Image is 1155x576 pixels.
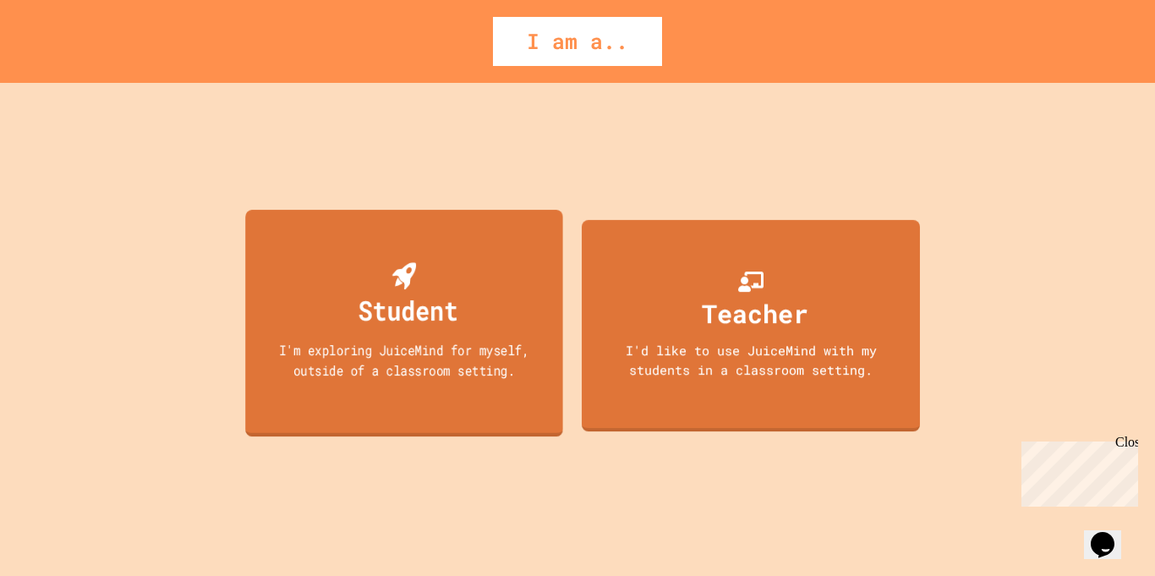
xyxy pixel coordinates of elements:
[1084,508,1138,559] iframe: chat widget
[359,289,458,330] div: Student
[1015,435,1138,507] iframe: chat widget
[599,341,903,379] div: I'd like to use JuiceMind with my students in a classroom setting.
[702,294,808,332] div: Teacher
[493,17,662,66] div: I am a..
[7,7,117,107] div: Chat with us now!Close
[261,339,547,380] div: I'm exploring JuiceMind for myself, outside of a classroom setting.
